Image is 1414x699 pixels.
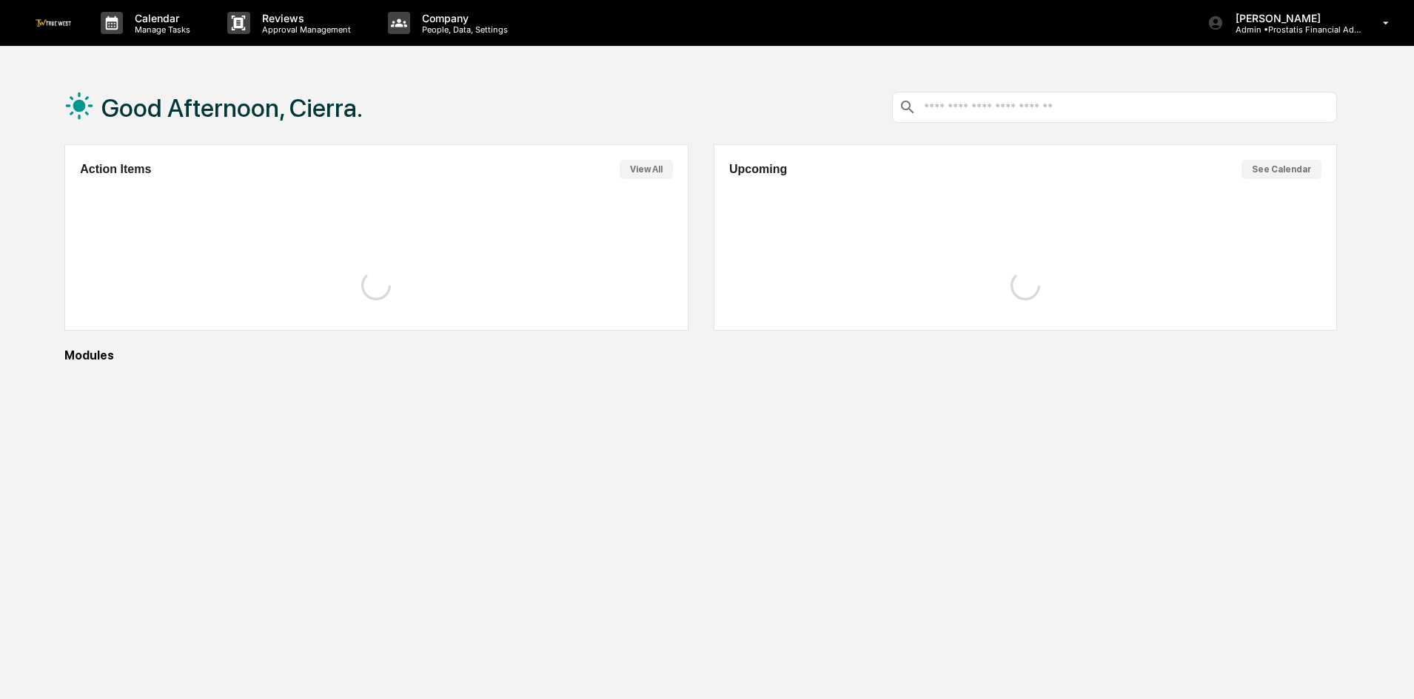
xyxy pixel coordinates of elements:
h2: Action Items [80,163,151,176]
div: Modules [64,348,1337,362]
p: Approval Management [250,24,358,35]
button: View All [620,160,673,179]
p: Company [410,12,515,24]
p: Admin • Prostatis Financial Advisors [1224,24,1361,35]
img: logo [36,19,71,26]
h2: Upcoming [729,163,787,176]
h1: Good Afternoon, Cierra. [101,93,363,123]
p: Calendar [123,12,198,24]
p: Manage Tasks [123,24,198,35]
p: People, Data, Settings [410,24,515,35]
p: Reviews [250,12,358,24]
button: See Calendar [1242,160,1321,179]
p: [PERSON_NAME] [1224,12,1361,24]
